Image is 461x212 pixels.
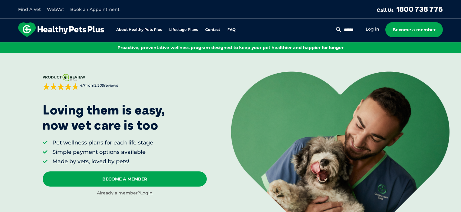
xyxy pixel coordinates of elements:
[116,28,162,32] a: About Healthy Pets Plus
[377,5,443,14] a: Call Us1800 738 775
[52,158,153,165] li: Made by vets, loved by pets!
[366,26,379,32] a: Log in
[43,83,79,90] div: 4.7 out of 5 stars
[80,83,85,88] strong: 4.7
[335,26,342,32] button: Search
[227,28,235,32] a: FAQ
[43,190,207,196] div: Already a member?
[43,171,207,187] a: Become A Member
[117,45,344,50] span: Proactive, preventative wellness program designed to keep your pet healthier and happier for longer
[43,102,165,133] p: Loving them is easy, now vet care is too
[169,28,198,32] a: Lifestage Plans
[18,7,41,12] a: Find A Vet
[18,22,104,37] img: hpp-logo
[52,139,153,147] li: Pet wellness plans for each life stage
[377,7,394,13] span: Call Us
[70,7,120,12] a: Book an Appointment
[47,7,64,12] a: WebVet
[94,83,118,88] span: 2,309 reviews
[43,74,207,90] a: 4.7from2,309reviews
[205,28,220,32] a: Contact
[140,190,153,196] a: Login
[385,22,443,37] a: Become a member
[52,148,153,156] li: Simple payment options available
[79,83,118,88] span: from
